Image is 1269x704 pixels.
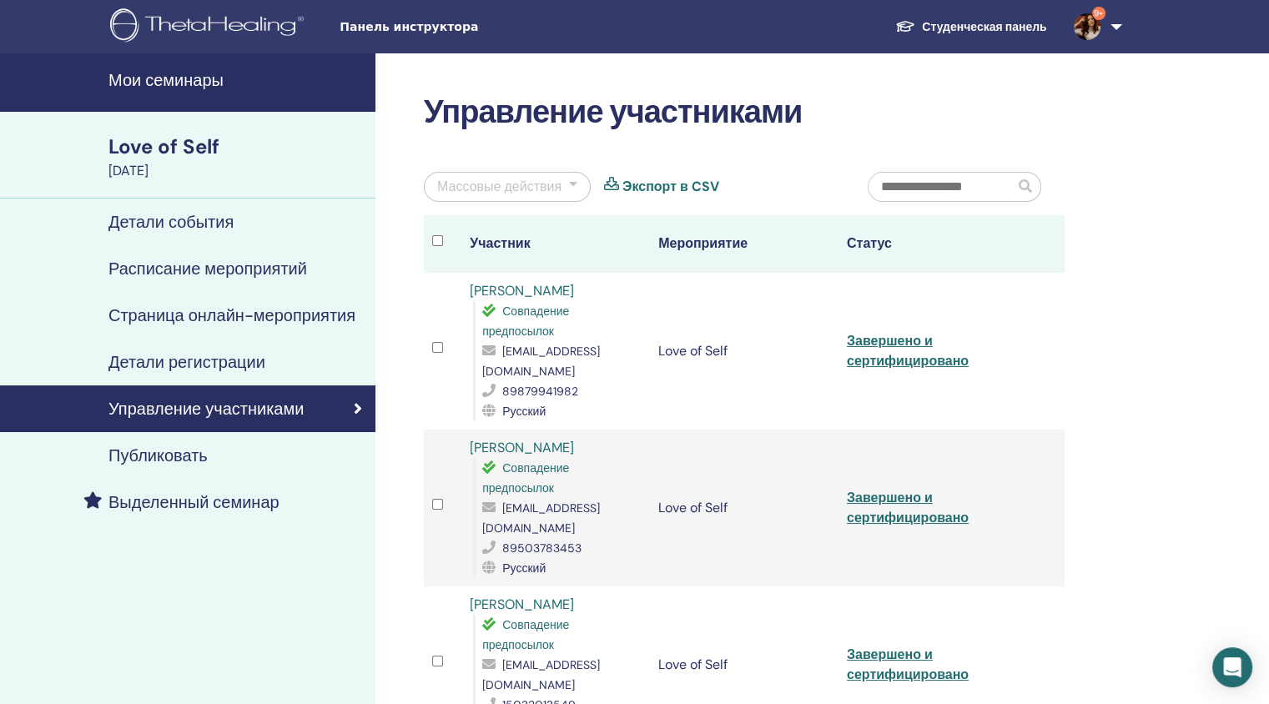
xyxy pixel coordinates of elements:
[110,8,310,46] img: logo.png
[108,212,234,232] h4: Детали события
[882,12,1060,43] a: Студенческая панель
[108,399,304,419] h4: Управление участниками
[98,133,375,181] a: Love of Self[DATE]
[108,305,355,325] h4: Страница онлайн-мероприятия
[108,492,279,512] h4: Выделенный семинар
[437,177,561,197] div: Массовые действия
[470,439,574,456] a: [PERSON_NAME]
[1212,647,1252,687] div: Open Intercom Messenger
[502,541,582,556] span: 89503783453
[482,657,600,692] span: [EMAIL_ADDRESS][DOMAIN_NAME]
[502,404,546,419] span: Русский
[108,133,365,161] div: Love of Self
[482,500,600,536] span: [EMAIL_ADDRESS][DOMAIN_NAME]
[1092,7,1105,20] span: 9+
[461,215,650,273] th: Участник
[108,445,208,465] h4: Публиковать
[340,18,590,36] span: Панель инструктора
[650,215,838,273] th: Мероприятие
[482,304,569,339] span: Совпадение предпосылок
[847,332,969,370] a: Завершено и сертифицировано
[108,161,365,181] div: [DATE]
[650,430,838,586] td: Love of Self
[847,489,969,526] a: Завершено и сертифицировано
[502,384,578,399] span: 89879941982
[482,344,600,379] span: [EMAIL_ADDRESS][DOMAIN_NAME]
[847,646,969,683] a: Завершено и сертифицировано
[895,19,915,33] img: graduation-cap-white.svg
[502,561,546,576] span: Русский
[622,177,719,197] a: Экспорт в CSV
[108,70,365,90] h4: Мои семинары
[470,596,574,613] a: [PERSON_NAME]
[470,282,574,299] a: [PERSON_NAME]
[424,93,1065,132] h2: Управление участниками
[650,273,838,430] td: Love of Self
[482,460,569,495] span: Совпадение предпосылок
[1074,13,1100,40] img: default.jpg
[108,259,307,279] h4: Расписание мероприятий
[838,215,1027,273] th: Статус
[108,352,265,372] h4: Детали регистрации
[482,617,569,652] span: Совпадение предпосылок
